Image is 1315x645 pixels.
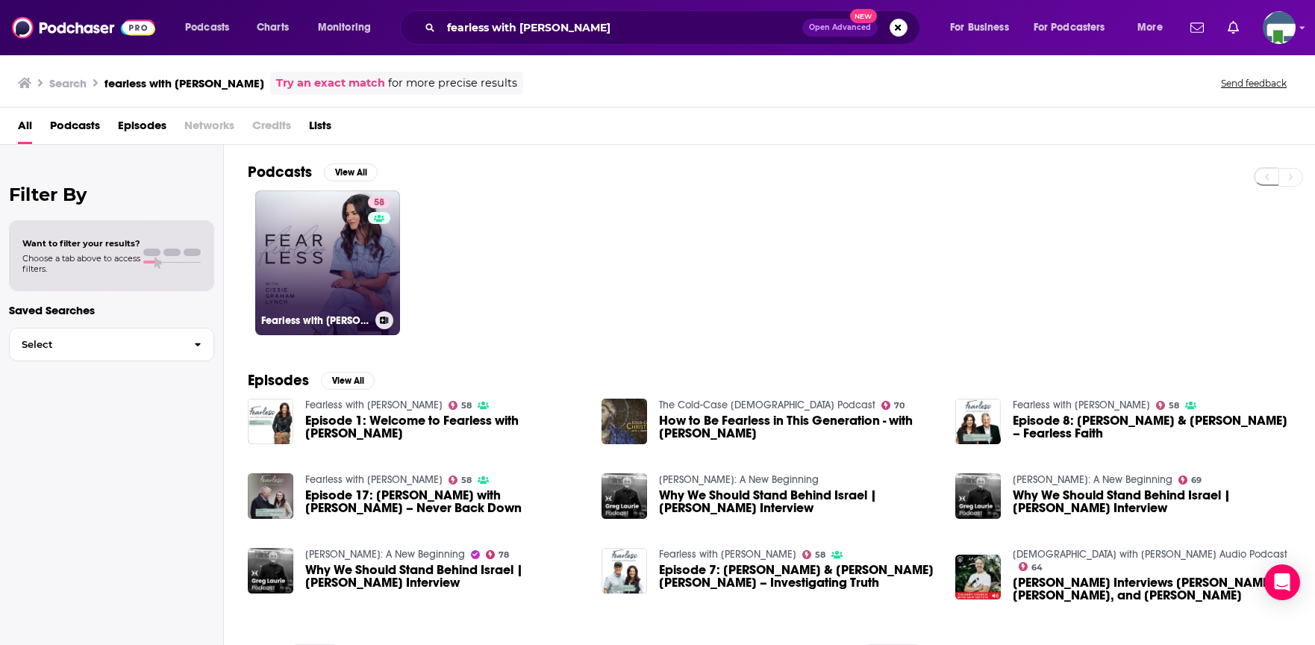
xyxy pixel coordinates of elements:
button: open menu [1024,16,1127,40]
a: 64 [1019,562,1043,571]
a: Fearless with Cissie Graham Lynch [1013,399,1150,411]
span: Credits [252,113,291,144]
a: Greg Laurie: A New Beginning [659,473,819,486]
span: For Podcasters [1034,17,1105,38]
img: Episode 17: Cissie Lynch with Franklin Graham – Never Back Down [248,473,293,519]
img: Why We Should Stand Behind Israel | Cissie Graham Lynch Interview [248,548,293,593]
span: Want to filter your results? [22,238,140,249]
span: More [1137,17,1163,38]
h3: fearless with [PERSON_NAME] [104,76,264,90]
span: Logged in as KCMedia [1263,11,1296,44]
button: open menu [940,16,1028,40]
button: open menu [307,16,390,40]
span: Why We Should Stand Behind Israel | [PERSON_NAME] Interview [659,489,937,514]
h3: Fearless with [PERSON_NAME] [261,314,369,327]
a: 58Fearless with [PERSON_NAME] [255,190,400,335]
h2: Podcasts [248,163,312,181]
span: Episode 1: Welcome to Fearless with [PERSON_NAME] [305,414,584,440]
a: Skip Heitzig Interviews Cissie Graham Lynch, Vince Torres, and Lenya Heitzig [1013,576,1291,602]
button: View All [324,163,378,181]
a: Podcasts [50,113,100,144]
a: Episode 8: Cissie Graham Lynch & Franklin Graham – Fearless Faith [1013,414,1291,440]
span: 58 [461,402,472,409]
a: 58 [368,196,390,208]
a: Episode 7: Cissie Graham Lynch & J. Warner Wallace – Investigating Truth [659,564,937,589]
img: Episode 8: Cissie Graham Lynch & Franklin Graham – Fearless Faith [955,399,1001,444]
button: Send feedback [1216,77,1291,90]
a: Episode 17: Cissie Lynch with Franklin Graham – Never Back Down [305,489,584,514]
a: Show notifications dropdown [1184,15,1210,40]
img: Skip Heitzig Interviews Cissie Graham Lynch, Vince Torres, and Lenya Heitzig [955,555,1001,600]
span: Why We Should Stand Behind Israel | [PERSON_NAME] Interview [1013,489,1291,514]
div: Open Intercom Messenger [1264,564,1300,600]
h3: Search [49,76,87,90]
span: For Business [950,17,1009,38]
h2: Episodes [248,371,309,390]
span: for more precise results [388,75,517,92]
a: 69 [1178,476,1202,484]
span: 70 [894,402,905,409]
a: Episodes [118,113,166,144]
a: Fearless with Cissie Graham Lynch [305,399,443,411]
a: Greg Laurie: A New Beginning [1013,473,1172,486]
a: Try an exact match [276,75,385,92]
span: [PERSON_NAME] Interviews [PERSON_NAME], [PERSON_NAME], and [PERSON_NAME] [1013,576,1291,602]
a: EpisodesView All [248,371,375,390]
span: Charts [257,17,289,38]
span: Networks [184,113,234,144]
span: 58 [461,477,472,484]
span: 58 [815,552,825,558]
a: The Cold-Case Christianity Podcast [659,399,875,411]
a: Why We Should Stand Behind Israel | Cissie Graham Lynch Interview [305,564,584,589]
a: Episode 1: Welcome to Fearless with Cissie Graham Lynch [305,414,584,440]
a: PodcastsView All [248,163,378,181]
input: Search podcasts, credits, & more... [441,16,802,40]
span: 64 [1031,564,1043,571]
span: Open Advanced [809,24,871,31]
a: Fearless with Cissie Graham Lynch [305,473,443,486]
img: Why We Should Stand Behind Israel | Cissie Graham Lynch Interview [955,473,1001,519]
img: Episode 7: Cissie Graham Lynch & J. Warner Wallace – Investigating Truth [602,548,647,593]
a: Lists [309,113,331,144]
span: 69 [1191,477,1202,484]
span: Choose a tab above to access filters. [22,253,140,274]
button: open menu [175,16,249,40]
span: Episode 7: [PERSON_NAME] & [PERSON_NAME] [PERSON_NAME] – Investigating Truth [659,564,937,589]
span: Episode 17: [PERSON_NAME] with [PERSON_NAME] – Never Back Down [305,489,584,514]
a: Greg Laurie: A New Beginning [305,548,465,561]
span: Select [10,340,182,349]
span: 58 [1169,402,1179,409]
a: 58 [1156,401,1180,410]
p: Saved Searches [9,303,214,317]
button: Open AdvancedNew [802,19,878,37]
span: 78 [499,552,509,558]
span: Podcasts [185,17,229,38]
a: All [18,113,32,144]
div: Search podcasts, credits, & more... [414,10,934,45]
a: How to Be Fearless in This Generation - with Cissie Graham Lynch [659,414,937,440]
a: 58 [449,476,472,484]
span: Episode 8: [PERSON_NAME] & [PERSON_NAME] – Fearless Faith [1013,414,1291,440]
a: 70 [881,401,905,410]
button: Show profile menu [1263,11,1296,44]
span: Why We Should Stand Behind Israel | [PERSON_NAME] Interview [305,564,584,589]
a: Why We Should Stand Behind Israel | Cissie Graham Lynch Interview [659,489,937,514]
a: 58 [449,401,472,410]
a: Charts [247,16,298,40]
button: View All [321,372,375,390]
img: User Profile [1263,11,1296,44]
button: Select [9,328,214,361]
span: New [850,9,877,23]
img: Episode 1: Welcome to Fearless with Cissie Graham Lynch [248,399,293,444]
img: How to Be Fearless in This Generation - with Cissie Graham Lynch [602,399,647,444]
img: Podchaser - Follow, Share and Rate Podcasts [12,13,155,42]
img: Why We Should Stand Behind Israel | Cissie Graham Lynch Interview [602,473,647,519]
